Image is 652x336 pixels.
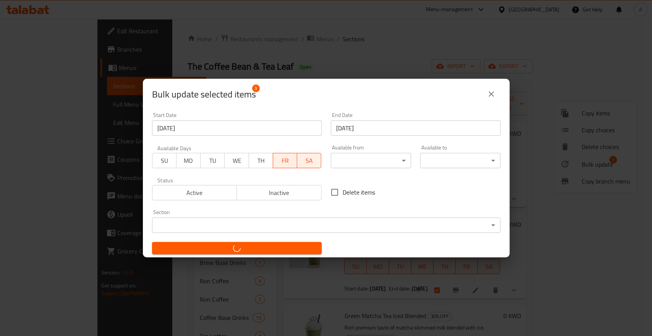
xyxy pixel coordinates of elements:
[252,84,260,92] span: 3
[224,153,249,168] button: WE
[152,185,237,200] button: Active
[155,155,173,166] span: SU
[200,153,225,168] button: TU
[204,155,222,166] span: TU
[343,188,375,197] span: Delete items
[276,155,294,166] span: FR
[176,153,201,168] button: MO
[300,155,318,166] span: SA
[331,153,411,168] div: ​
[152,88,256,101] span: Selected items count
[155,187,234,198] span: Active
[297,153,321,168] button: SA
[420,153,500,168] div: ​
[273,153,297,168] button: FR
[152,153,176,168] button: SU
[252,155,270,166] span: TH
[236,185,322,200] button: Inactive
[228,155,246,166] span: WE
[249,153,273,168] button: TH
[482,85,500,103] button: close
[240,187,319,198] span: Inactive
[152,218,500,233] div: ​
[180,155,197,166] span: MO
